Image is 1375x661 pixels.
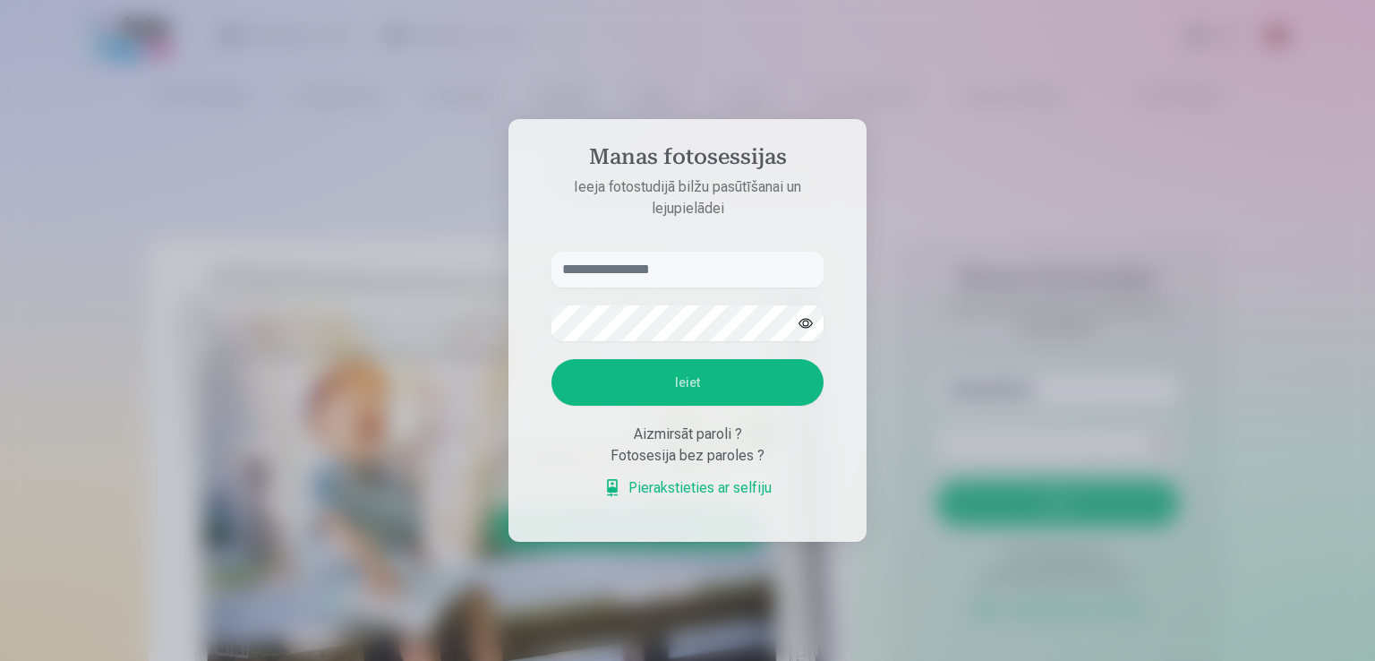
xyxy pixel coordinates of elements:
div: Aizmirsāt paroli ? [551,424,824,445]
button: Ieiet [551,359,824,406]
p: Ieeja fotostudijā bilžu pasūtīšanai un lejupielādei [534,176,841,219]
a: Pierakstieties ar selfiju [603,477,772,499]
h4: Manas fotosessijas [534,144,841,176]
div: Fotosesija bez paroles ? [551,445,824,467]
